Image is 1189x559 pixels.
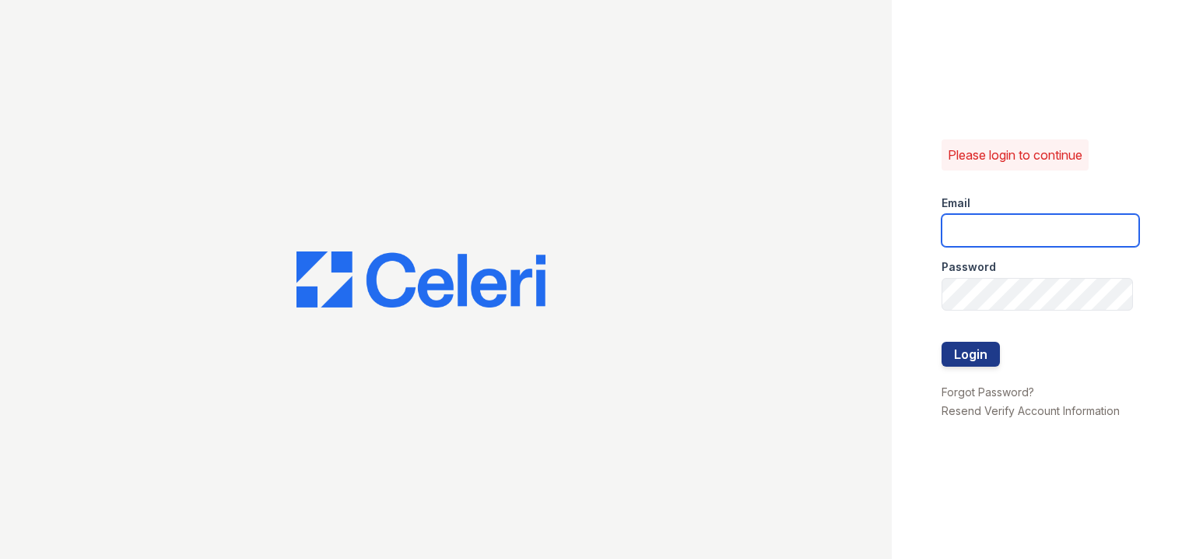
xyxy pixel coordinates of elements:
[942,404,1120,417] a: Resend Verify Account Information
[942,259,996,275] label: Password
[948,146,1082,164] p: Please login to continue
[942,385,1034,399] a: Forgot Password?
[942,195,970,211] label: Email
[296,251,545,308] img: CE_Logo_Blue-a8612792a0a2168367f1c8372b55b34899dd931a85d93a1a3d3e32e68fde9ad4.png
[942,342,1000,367] button: Login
